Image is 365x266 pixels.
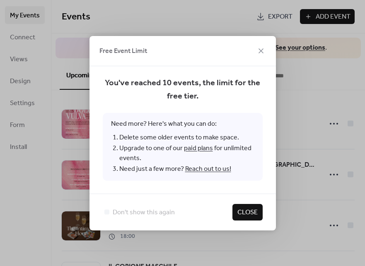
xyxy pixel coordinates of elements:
[119,132,254,143] li: Delete some older events to make space.
[119,164,254,175] li: Need just a few more?
[232,204,263,220] button: Close
[113,208,175,218] span: Don't show this again
[237,208,258,218] span: Close
[119,143,254,164] li: Upgrade to one of our for unlimited events.
[185,163,231,175] a: Reach out to us!
[99,46,147,56] span: Free Event Limit
[103,113,263,181] span: Need more? Here's what you can do:
[103,77,263,103] span: You've reached 10 events, the limit for the free tier.
[184,142,213,155] a: paid plans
